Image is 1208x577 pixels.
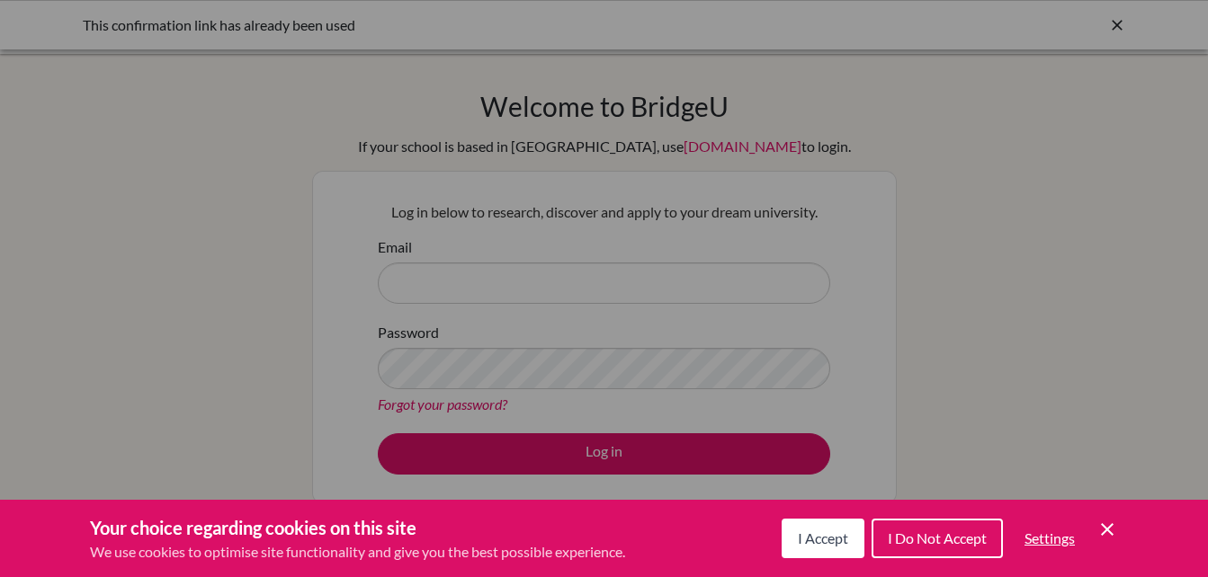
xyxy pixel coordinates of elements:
[90,514,625,541] h3: Your choice regarding cookies on this site
[1010,520,1089,556] button: Settings
[90,541,625,563] p: We use cookies to optimise site functionality and give you the best possible experience.
[798,529,848,546] span: I Accept
[782,519,864,558] button: I Accept
[872,519,1003,558] button: I Do Not Accept
[888,529,987,546] span: I Do Not Accept
[1096,519,1118,540] button: Save and close
[1025,529,1075,546] span: Settings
